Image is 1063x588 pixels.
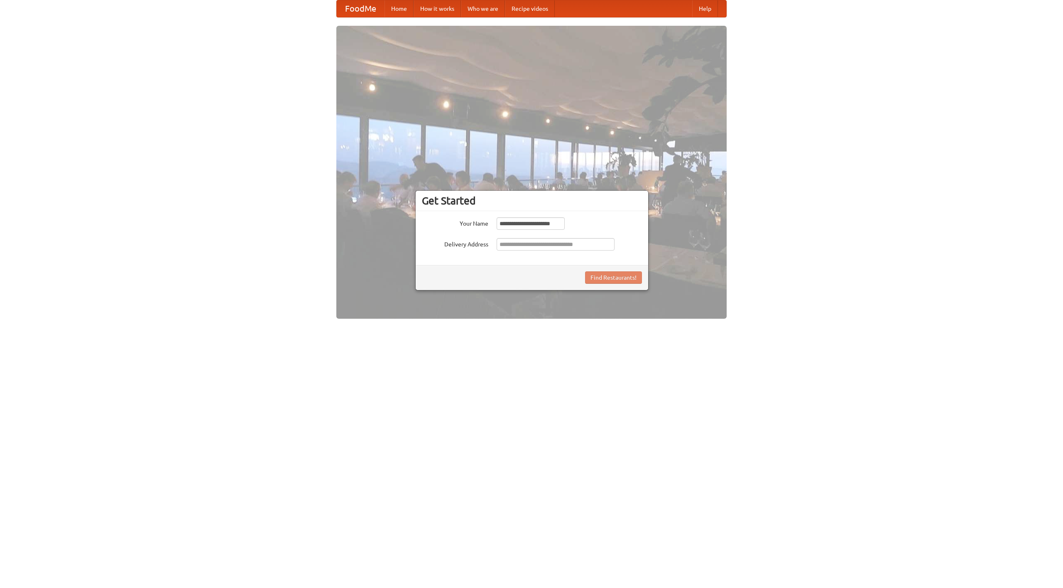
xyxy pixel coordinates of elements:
button: Find Restaurants! [585,271,642,284]
a: Help [692,0,718,17]
label: Delivery Address [422,238,488,248]
a: How it works [414,0,461,17]
a: FoodMe [337,0,385,17]
a: Recipe videos [505,0,555,17]
a: Home [385,0,414,17]
label: Your Name [422,217,488,228]
h3: Get Started [422,194,642,207]
a: Who we are [461,0,505,17]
